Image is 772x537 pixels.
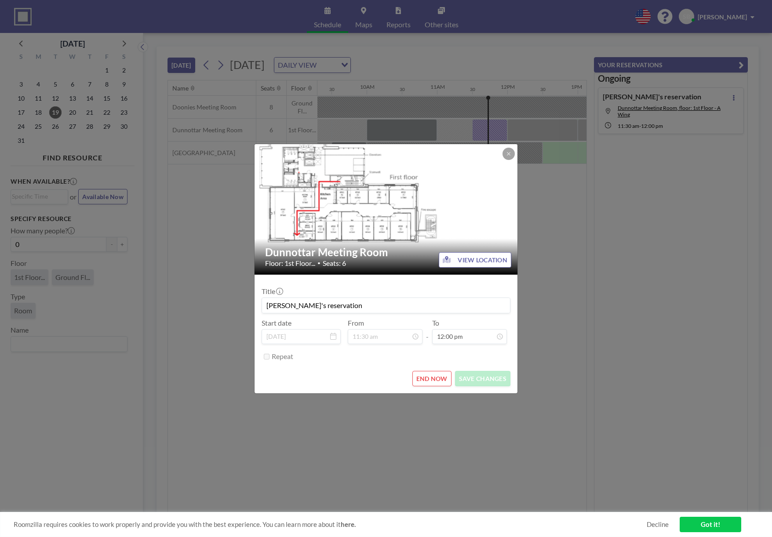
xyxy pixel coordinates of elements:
[317,260,320,266] span: •
[432,319,439,327] label: To
[323,259,346,268] span: Seats: 6
[647,520,669,529] a: Decline
[412,371,452,386] button: END NOW
[455,371,510,386] button: SAVE CHANGES
[439,252,511,268] button: VIEW LOCATION
[426,322,429,341] span: -
[14,520,647,529] span: Roomzilla requires cookies to work properly and provide you with the best experience. You can lea...
[262,287,282,296] label: Title
[680,517,741,532] a: Got it!
[272,352,293,361] label: Repeat
[265,259,315,268] span: Floor: 1st Floor...
[255,135,518,283] img: 537.png
[341,520,356,528] a: here.
[262,298,510,313] input: (No title)
[348,319,364,327] label: From
[262,319,291,327] label: Start date
[265,246,508,259] h2: Dunnottar Meeting Room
